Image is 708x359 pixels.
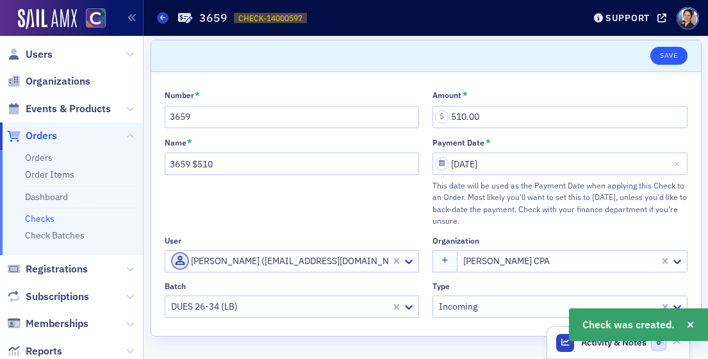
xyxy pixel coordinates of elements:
a: Orders [7,129,57,143]
span: Subscriptions [26,290,89,304]
div: [PERSON_NAME] ([EMAIL_ADDRESS][DOMAIN_NAME]) [171,252,389,270]
a: Events & Products [7,102,111,116]
div: Support [605,12,650,24]
a: Subscriptions [7,290,89,304]
img: SailAMX [86,8,106,28]
abbr: This field is required [187,137,192,149]
abbr: This field is required [486,137,491,149]
div: User [165,236,181,246]
div: Organization [432,236,479,246]
a: Checks [25,213,54,224]
span: CHECK-14000597 [238,13,302,24]
span: Organizations [26,74,90,88]
a: Memberships [7,317,88,331]
a: Check Batches [25,230,85,241]
span: Orders [26,129,57,143]
div: Payment Date [432,138,484,147]
abbr: This field is required [195,90,200,101]
input: MM/DD/YYYY [432,153,687,175]
button: Close [670,153,687,175]
div: Number [165,90,194,100]
span: Events & Products [26,102,111,116]
a: Dashboard [25,191,68,203]
a: Organizations [7,74,90,88]
a: Registrations [7,262,88,276]
span: Registrations [26,262,88,276]
div: Name [165,138,186,147]
a: Users [7,47,53,62]
h1: 3659 [199,10,227,26]
span: Users [26,47,53,62]
img: SailAMX [18,9,77,29]
span: Check was created. [582,317,675,333]
a: Order Items [25,169,74,180]
a: View Homepage [77,8,106,30]
a: Reports [7,344,62,358]
button: Save [650,47,687,65]
span: Reports [26,344,62,358]
span: Profile [677,7,699,29]
span: Activity & Notes [581,336,646,349]
div: Type [432,281,450,291]
div: This date will be used as the Payment Date when applying this Check to an Order. Most likely you'... [432,180,687,227]
div: Amount [432,90,461,100]
abbr: This field is required [463,90,468,101]
span: Memberships [26,317,88,331]
span: 0 [651,335,667,351]
div: Batch [165,281,186,291]
a: Orders [25,152,53,163]
input: 0.00 [432,106,687,128]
